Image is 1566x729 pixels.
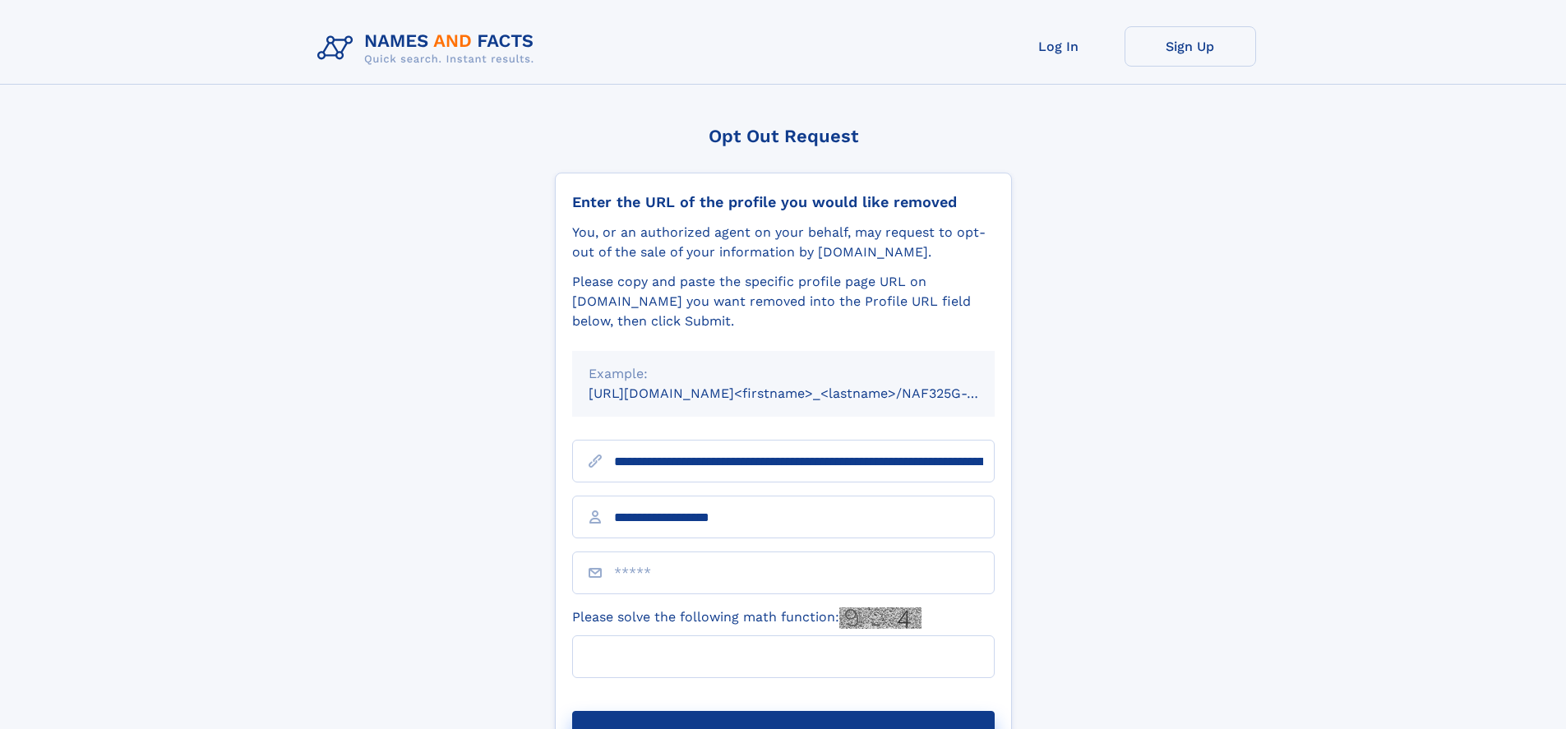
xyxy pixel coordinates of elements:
[572,607,922,629] label: Please solve the following math function:
[993,26,1125,67] a: Log In
[555,126,1012,146] div: Opt Out Request
[1125,26,1256,67] a: Sign Up
[572,272,995,331] div: Please copy and paste the specific profile page URL on [DOMAIN_NAME] you want removed into the Pr...
[589,364,978,384] div: Example:
[311,26,547,71] img: Logo Names and Facts
[589,385,1026,401] small: [URL][DOMAIN_NAME]<firstname>_<lastname>/NAF325G-xxxxxxxx
[572,193,995,211] div: Enter the URL of the profile you would like removed
[572,223,995,262] div: You, or an authorized agent on your behalf, may request to opt-out of the sale of your informatio...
